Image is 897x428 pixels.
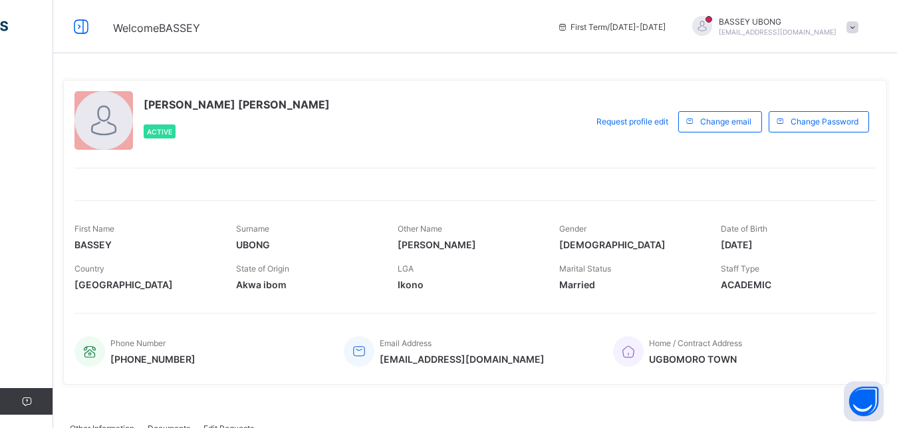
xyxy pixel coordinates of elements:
[557,22,666,32] span: session/term information
[236,239,378,250] span: UBONG
[700,116,751,126] span: Change email
[721,279,862,290] span: ACADEMIC
[398,239,539,250] span: [PERSON_NAME]
[380,338,432,348] span: Email Address
[559,224,586,234] span: Gender
[721,264,759,274] span: Staff Type
[398,279,539,290] span: Ikono
[398,264,414,274] span: LGA
[110,338,166,348] span: Phone Number
[679,16,865,38] div: BASSEYUBONG
[791,116,858,126] span: Change Password
[719,28,836,36] span: [EMAIL_ADDRESS][DOMAIN_NAME]
[236,264,289,274] span: State of Origin
[559,239,701,250] span: [DEMOGRAPHIC_DATA]
[559,279,701,290] span: Married
[113,21,200,35] span: Welcome BASSEY
[147,128,172,136] span: Active
[398,224,442,234] span: Other Name
[236,224,269,234] span: Surname
[74,264,104,274] span: Country
[74,239,216,250] span: BASSEY
[380,353,545,365] span: [EMAIL_ADDRESS][DOMAIN_NAME]
[236,279,378,290] span: Akwa ibom
[110,353,195,365] span: [PHONE_NUMBER]
[721,224,767,234] span: Date of Birth
[74,279,216,290] span: [GEOGRAPHIC_DATA]
[74,224,114,234] span: First Name
[719,17,836,27] span: BASSEY UBONG
[144,98,330,111] span: [PERSON_NAME] [PERSON_NAME]
[649,338,742,348] span: Home / Contract Address
[559,264,611,274] span: Marital Status
[721,239,862,250] span: [DATE]
[844,381,884,421] button: Open asap
[649,353,742,365] span: UGBOMORO TOWN
[596,116,668,126] span: Request profile edit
